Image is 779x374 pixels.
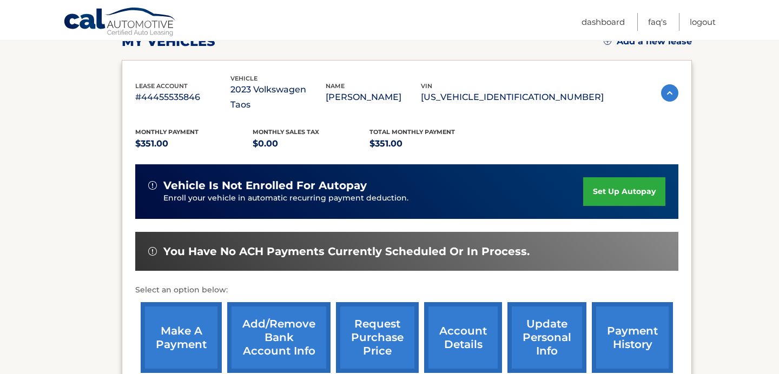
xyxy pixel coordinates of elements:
span: Monthly Payment [135,128,199,136]
a: payment history [592,302,673,373]
p: [PERSON_NAME] [326,90,421,105]
a: Cal Automotive [63,7,177,38]
p: $351.00 [369,136,487,151]
span: You have no ACH payments currently scheduled or in process. [163,245,530,258]
a: Add a new lease [604,36,692,47]
span: name [326,82,345,90]
p: [US_VEHICLE_IDENTIFICATION_NUMBER] [421,90,604,105]
a: Logout [690,13,716,31]
span: Total Monthly Payment [369,128,455,136]
img: add.svg [604,37,611,45]
a: Add/Remove bank account info [227,302,331,373]
a: FAQ's [648,13,666,31]
p: $0.00 [253,136,370,151]
h2: my vehicles [122,34,215,50]
span: vin [421,82,432,90]
img: alert-white.svg [148,181,157,190]
img: alert-white.svg [148,247,157,256]
a: set up autopay [583,177,665,206]
span: vehicle [230,75,258,82]
span: Monthly sales Tax [253,128,319,136]
img: accordion-active.svg [661,84,678,102]
span: vehicle is not enrolled for autopay [163,179,367,192]
a: account details [424,302,502,373]
p: #44455535846 [135,90,230,105]
span: lease account [135,82,188,90]
p: Select an option below: [135,284,678,297]
p: Enroll your vehicle in automatic recurring payment deduction. [163,192,583,204]
a: make a payment [141,302,222,373]
p: 2023 Volkswagen Taos [230,82,326,112]
a: Dashboard [582,13,625,31]
a: request purchase price [336,302,419,373]
p: $351.00 [135,136,253,151]
a: update personal info [507,302,586,373]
